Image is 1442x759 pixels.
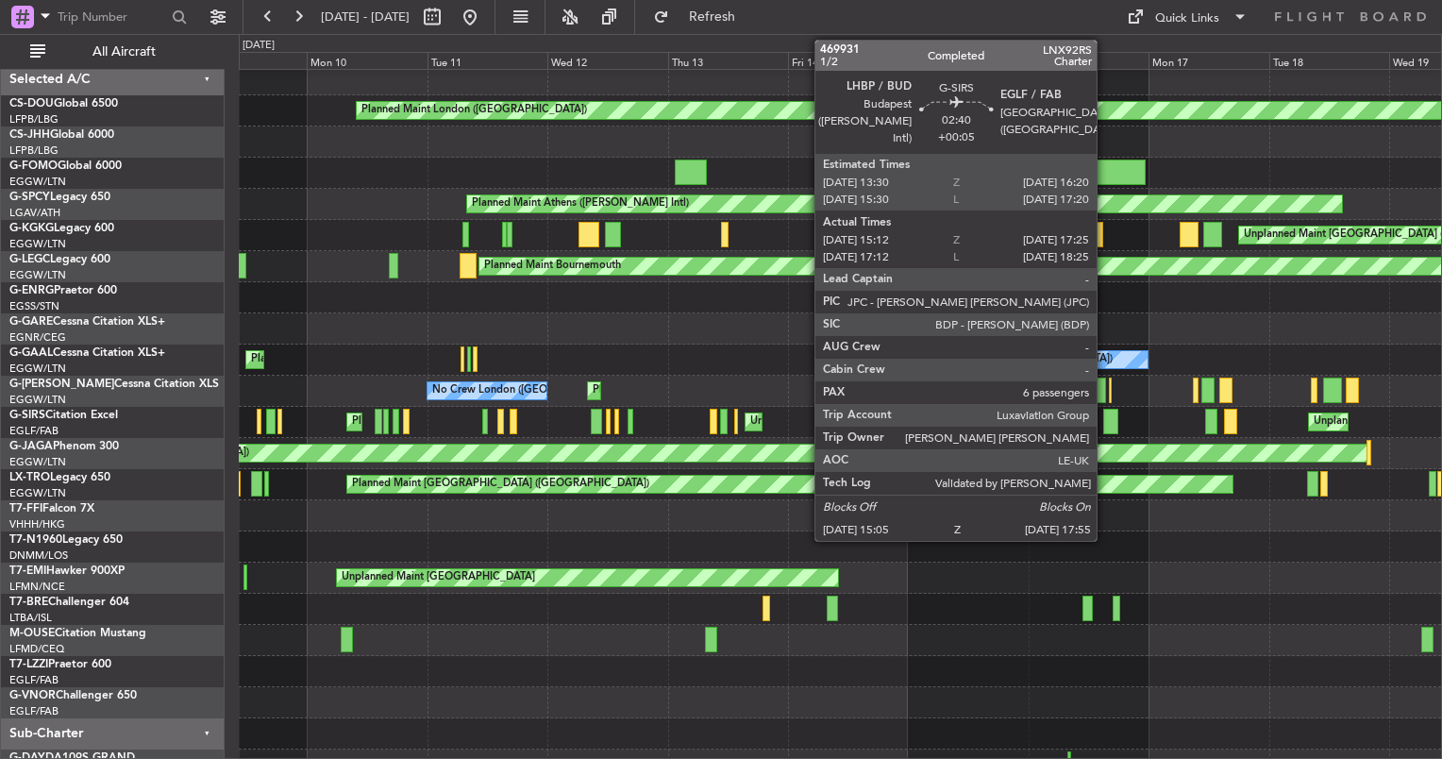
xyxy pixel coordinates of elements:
a: G-GAALCessna Citation XLS+ [9,347,165,359]
span: G-VNOR [9,690,56,701]
button: Quick Links [1117,2,1257,32]
a: EGGW/LTN [9,362,66,376]
div: Mon 17 [1149,52,1268,69]
div: Tue 11 [428,52,547,69]
span: G-[PERSON_NAME] [9,379,114,390]
a: LFPB/LBG [9,143,59,158]
a: EGGW/LTN [9,486,66,500]
div: Sun 9 [187,52,307,69]
a: G-SPCYLegacy 650 [9,192,110,203]
span: Refresh [673,10,752,24]
div: Planned Maint [GEOGRAPHIC_DATA] ([GEOGRAPHIC_DATA]) [352,470,649,498]
span: T7-EMI [9,565,46,577]
div: No Crew London ([GEOGRAPHIC_DATA]) [913,346,1113,374]
input: Trip Number [58,3,166,31]
span: All Aircraft [49,45,199,59]
a: G-SIRSCitation Excel [9,410,118,421]
span: G-ENRG [9,285,54,296]
a: G-JAGAPhenom 300 [9,441,119,452]
a: LFMN/NCE [9,580,65,594]
a: EGSS/STN [9,299,59,313]
a: G-FOMOGlobal 6000 [9,160,122,172]
a: G-GARECessna Citation XLS+ [9,316,165,328]
span: G-FOMO [9,160,58,172]
div: Planned Maint London ([GEOGRAPHIC_DATA]) [361,96,587,125]
a: G-KGKGLegacy 600 [9,223,114,234]
div: Planned Maint [GEOGRAPHIC_DATA] ([GEOGRAPHIC_DATA]) [352,408,649,436]
div: Planned Maint Bournemouth [484,252,621,280]
a: CS-DOUGlobal 6500 [9,98,118,110]
a: G-ENRGPraetor 600 [9,285,117,296]
span: G-GAAL [9,347,53,359]
button: All Aircraft [21,37,205,67]
span: [DATE] - [DATE] [321,8,410,25]
span: G-LEGC [9,254,50,265]
a: EGGW/LTN [9,237,66,251]
a: EGGW/LTN [9,393,66,407]
div: Sat 15 [908,52,1028,69]
a: VHHH/HKG [9,517,65,531]
a: T7-EMIHawker 900XP [9,565,125,577]
button: Refresh [645,2,758,32]
span: CS-JHH [9,129,50,141]
div: Quick Links [1155,9,1219,28]
span: G-SIRS [9,410,45,421]
div: Unplanned Maint [GEOGRAPHIC_DATA] [342,564,535,592]
a: T7-N1960Legacy 650 [9,534,123,546]
a: EGGW/LTN [9,268,66,282]
a: EGGW/LTN [9,175,66,189]
div: Planned Maint [GEOGRAPHIC_DATA] ([GEOGRAPHIC_DATA]) [251,346,548,374]
a: LGAV/ATH [9,206,60,220]
div: Fri 14 [788,52,908,69]
a: LFPB/LBG [9,112,59,126]
span: M-OUSE [9,628,55,639]
div: Wed 12 [547,52,667,69]
a: T7-BREChallenger 604 [9,597,129,608]
a: LX-TROLegacy 650 [9,472,110,483]
div: Planned Maint Athens ([PERSON_NAME] Intl) [472,190,689,218]
a: EGLF/FAB [9,424,59,438]
span: G-GARE [9,316,53,328]
a: M-OUSECitation Mustang [9,628,146,639]
a: EGLF/FAB [9,673,59,687]
div: No Crew London ([GEOGRAPHIC_DATA]) [913,377,1113,405]
div: No Crew London ([GEOGRAPHIC_DATA]) [432,377,632,405]
span: T7-FFI [9,503,42,514]
div: Thu 13 [668,52,788,69]
span: G-JAGA [9,441,53,452]
span: G-SPCY [9,192,50,203]
span: T7-LZZI [9,659,48,670]
span: G-KGKG [9,223,54,234]
span: T7-BRE [9,597,48,608]
a: EGGW/LTN [9,455,66,469]
div: Tue 18 [1269,52,1389,69]
div: [DATE] [243,38,275,54]
span: T7-N1960 [9,534,62,546]
a: G-VNORChallenger 650 [9,690,137,701]
div: Unplanned Maint [GEOGRAPHIC_DATA] ([GEOGRAPHIC_DATA]) [750,408,1061,436]
a: CS-JHHGlobal 6000 [9,129,114,141]
a: T7-LZZIPraetor 600 [9,659,111,670]
div: Sun 16 [1029,52,1149,69]
a: LFMD/CEQ [9,642,64,656]
a: EGLF/FAB [9,704,59,718]
a: EGNR/CEG [9,330,66,345]
a: LTBA/ISL [9,611,52,625]
div: Mon 10 [307,52,427,69]
a: T7-FFIFalcon 7X [9,503,94,514]
div: Planned Maint [GEOGRAPHIC_DATA] ([GEOGRAPHIC_DATA]) [593,377,890,405]
a: DNMM/LOS [9,548,68,563]
span: CS-DOU [9,98,54,110]
a: G-[PERSON_NAME]Cessna Citation XLS [9,379,219,390]
a: G-LEGCLegacy 600 [9,254,110,265]
span: LX-TRO [9,472,50,483]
